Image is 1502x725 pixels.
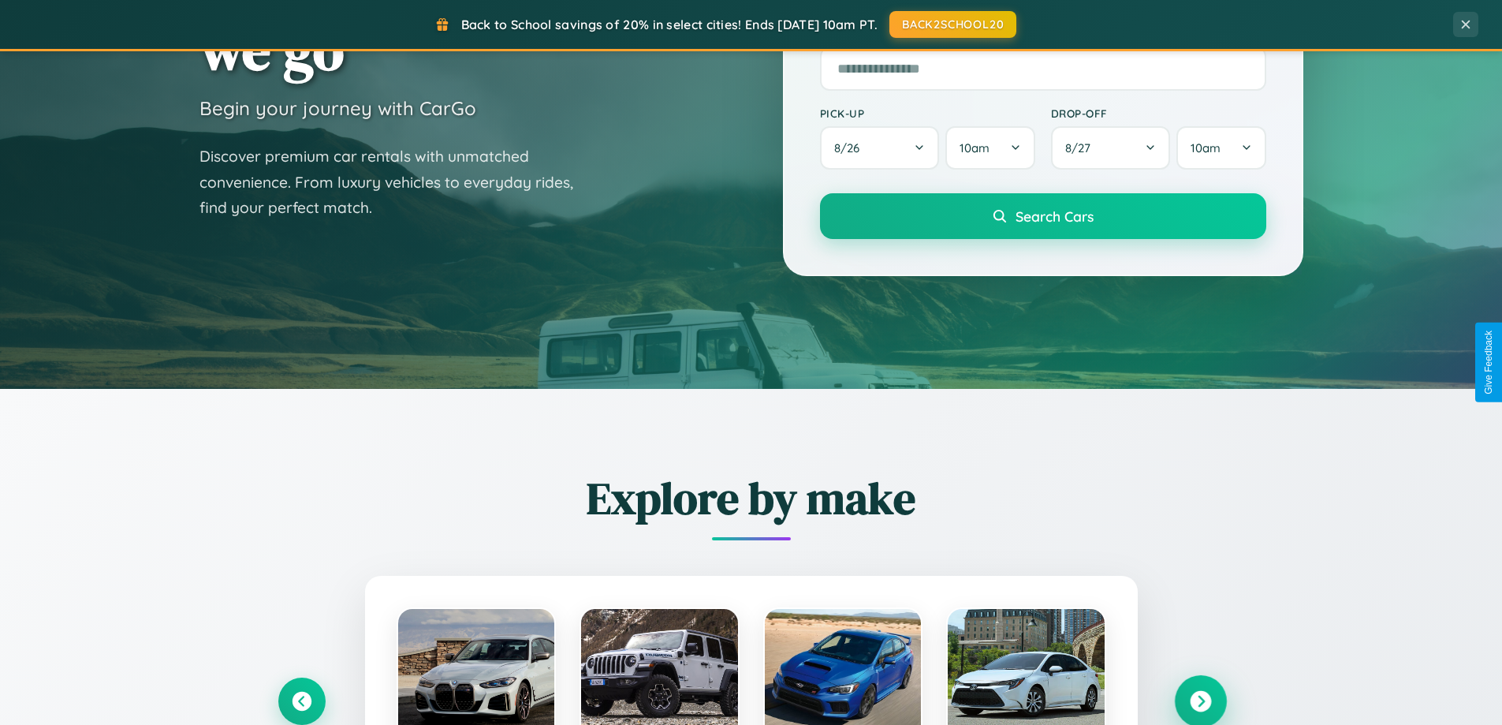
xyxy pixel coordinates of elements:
span: 8 / 26 [834,140,867,155]
label: Drop-off [1051,107,1266,120]
button: 8/27 [1051,126,1171,170]
p: Discover premium car rentals with unmatched convenience. From luxury vehicles to everyday rides, ... [199,144,594,221]
div: Give Feedback [1483,331,1494,394]
button: 10am [945,126,1034,170]
button: 8/26 [820,126,940,170]
span: 8 / 27 [1065,140,1098,155]
span: 10am [1191,140,1221,155]
button: BACK2SCHOOL20 [889,11,1016,38]
button: 10am [1176,126,1265,170]
span: Back to School savings of 20% in select cities! Ends [DATE] 10am PT. [461,17,878,32]
button: Search Cars [820,193,1266,239]
h2: Explore by make [278,468,1224,529]
span: 10am [960,140,990,155]
h3: Begin your journey with CarGo [199,96,476,120]
span: Search Cars [1016,207,1094,225]
label: Pick-up [820,107,1035,120]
